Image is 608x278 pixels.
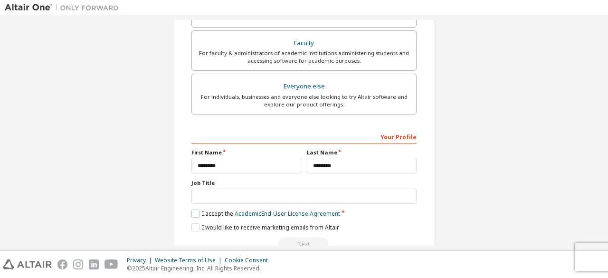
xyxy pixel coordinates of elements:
[155,257,225,264] div: Website Terms of Use
[104,259,118,269] img: youtube.svg
[191,210,340,218] label: I accept the
[191,129,417,144] div: Your Profile
[235,210,340,218] a: Academic End-User License Agreement
[198,49,410,65] div: For faculty & administrators of academic institutions administering students and accessing softwa...
[198,80,410,93] div: Everyone else
[73,259,83,269] img: instagram.svg
[57,259,67,269] img: facebook.svg
[191,223,339,231] label: I would like to receive marketing emails from Altair
[5,3,123,12] img: Altair One
[3,259,52,269] img: altair_logo.svg
[225,257,274,264] div: Cookie Consent
[191,237,417,251] div: Read and acccept EULA to continue
[191,179,417,187] label: Job Title
[198,37,410,50] div: Faculty
[127,257,155,264] div: Privacy
[127,264,274,272] p: © 2025 Altair Engineering, Inc. All Rights Reserved.
[198,93,410,108] div: For individuals, businesses and everyone else looking to try Altair software and explore our prod...
[307,149,417,156] label: Last Name
[89,259,99,269] img: linkedin.svg
[191,149,301,156] label: First Name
